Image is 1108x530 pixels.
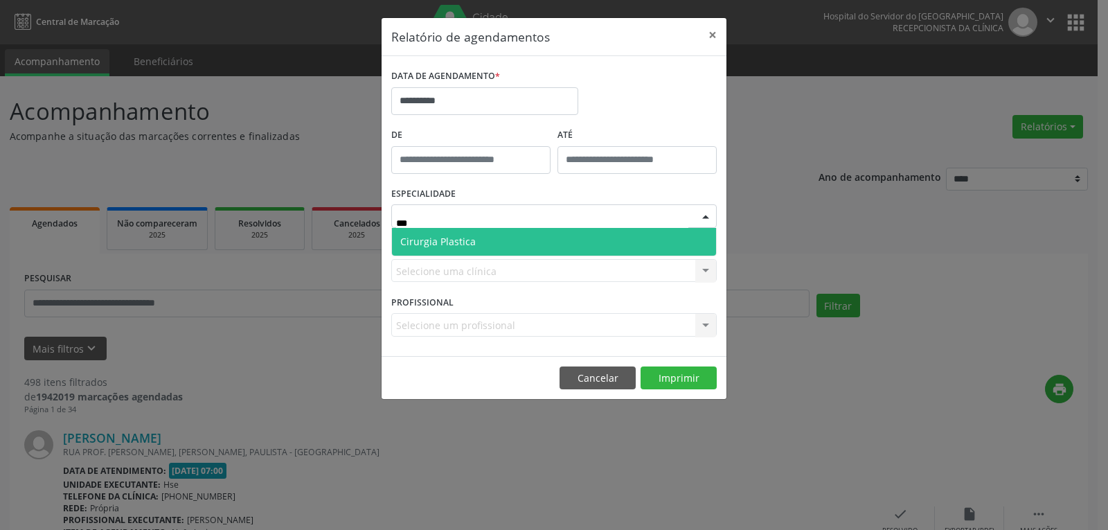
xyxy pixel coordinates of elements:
button: Cancelar [560,366,636,390]
label: DATA DE AGENDAMENTO [391,66,500,87]
label: ESPECIALIDADE [391,184,456,205]
button: Imprimir [641,366,717,390]
label: De [391,125,551,146]
h5: Relatório de agendamentos [391,28,550,46]
label: PROFISSIONAL [391,292,454,313]
span: Cirurgia Plastica [400,235,476,248]
label: ATÉ [557,125,717,146]
button: Close [699,18,726,52]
